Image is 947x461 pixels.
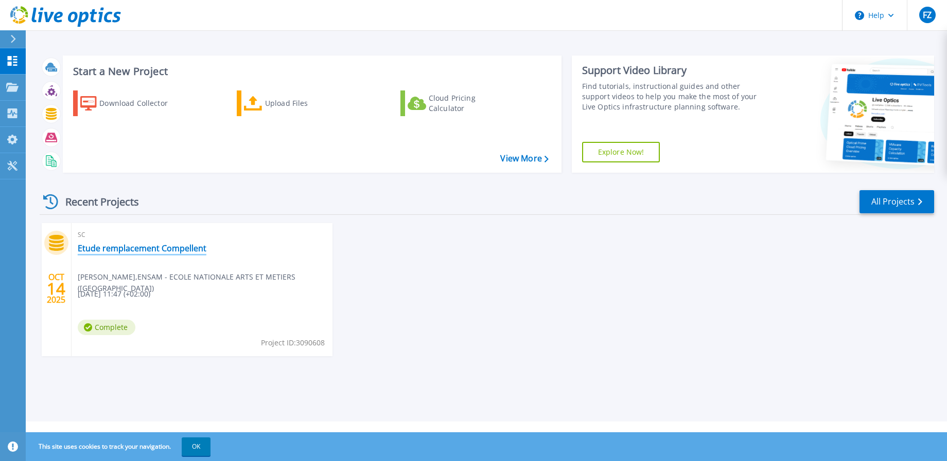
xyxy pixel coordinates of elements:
span: SC [78,229,326,241]
span: 14 [47,284,65,293]
div: Support Video Library [582,64,766,77]
span: Project ID: 3090608 [261,337,325,348]
span: This site uses cookies to track your navigation. [28,437,211,456]
a: All Projects [860,190,934,213]
button: OK [182,437,211,456]
div: Download Collector [99,93,182,114]
div: OCT 2025 [46,270,66,307]
span: Complete [78,320,135,335]
span: FZ [923,11,932,19]
div: Cloud Pricing Calculator [429,93,511,114]
span: [PERSON_NAME] , ENSAM - ECOLE NATIONALE ARTS ET METIERS ([GEOGRAPHIC_DATA]) [78,271,332,294]
span: [DATE] 11:47 (+02:00) [78,288,150,300]
a: Download Collector [73,90,188,116]
a: Explore Now! [582,142,660,162]
div: Upload Files [265,93,347,114]
h3: Start a New Project [73,66,548,77]
a: Cloud Pricing Calculator [400,90,515,116]
a: View More [500,154,548,163]
div: Recent Projects [40,189,153,214]
a: Upload Files [237,90,352,116]
div: Find tutorials, instructional guides and other support videos to help you make the most of your L... [582,81,766,112]
a: Etude remplacement Compellent [78,243,206,253]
